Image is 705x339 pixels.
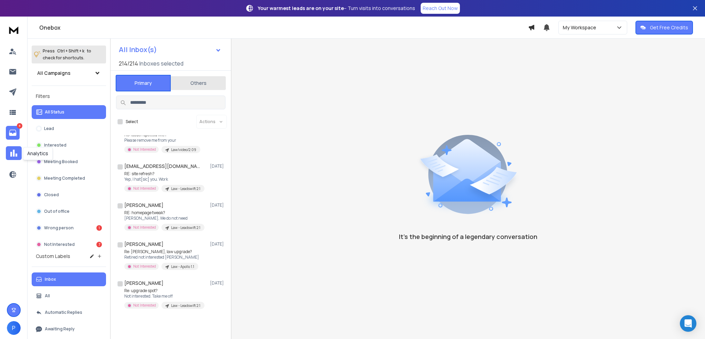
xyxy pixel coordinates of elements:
[171,76,226,91] button: Others
[421,3,460,14] a: Reach Out Now
[399,232,537,241] p: It’s the beginning of a legendary conversation
[124,288,204,293] p: Re: upgrade spot?
[32,322,106,336] button: Awaiting Reply
[124,255,199,260] p: Retired not interested [PERSON_NAME]
[139,59,183,68] h3: Inboxes selected
[45,326,75,332] p: Awaiting Reply
[32,91,106,101] h3: Filters
[124,241,164,248] h1: [PERSON_NAME]
[171,264,194,269] p: Law - Apollo 1.1
[210,202,225,208] p: [DATE]
[44,192,59,198] p: Closed
[32,238,106,251] button: Not Interested7
[124,249,199,255] p: Re: [PERSON_NAME], law upgrade?
[44,126,54,131] p: Lead
[32,221,106,235] button: Wrong person1
[210,280,225,286] p: [DATE]
[32,205,106,218] button: Out of office
[32,188,106,202] button: Closed
[258,5,344,11] strong: Your warmest leads are on your site
[32,272,106,286] button: Inbox
[124,216,204,221] p: [PERSON_NAME], We do not need
[423,5,458,12] p: Reach Out Now
[56,47,85,55] span: Ctrl + Shift + k
[113,43,227,57] button: All Inbox(s)
[171,225,200,230] p: Law - Leadswift 2.1
[116,75,171,91] button: Primary
[119,46,157,53] h1: All Inbox(s)
[635,21,693,34] button: Get Free Credits
[32,171,106,185] button: Meeting Completed
[133,186,156,191] p: Not Interested
[43,48,91,61] p: Press to check for shortcuts.
[124,280,164,287] h1: [PERSON_NAME]
[17,123,22,129] p: 8
[23,147,53,160] div: Analytics
[44,242,75,247] p: Not Interested
[171,186,200,191] p: Law - Leadswift 2.1
[126,119,138,124] label: Select
[133,303,156,308] p: Not Interested
[39,23,528,32] h1: Onebox
[32,289,106,303] button: All
[7,321,21,335] button: P
[7,23,21,36] img: logo
[37,70,71,77] h1: All Campaigns
[258,5,415,12] p: – Turn visits into conversations
[96,242,102,247] div: 7
[133,264,156,269] p: Not Interested
[650,24,688,31] p: Get Free Credits
[32,138,106,152] button: Interested
[171,303,200,308] p: Law - Leadswift 2.1
[124,293,204,299] p: Not interested. Take me off
[133,225,156,230] p: Not Interested
[44,159,78,164] p: Meeting Booked
[32,122,106,136] button: Lead
[44,209,70,214] p: Out of office
[45,109,64,115] p: All Status
[124,163,200,170] h1: [EMAIL_ADDRESS][DOMAIN_NAME]
[44,225,74,231] p: Wrong person
[119,59,138,68] span: 214 / 214
[44,176,85,181] p: Meeting Completed
[45,277,56,282] p: Inbox
[96,225,102,231] div: 1
[210,163,225,169] p: [DATE]
[680,315,696,332] div: Open Intercom Messenger
[210,241,225,247] p: [DATE]
[44,142,66,148] p: Interested
[36,253,70,260] h3: Custom Labels
[124,177,204,182] p: Yep, I hat[sic] you. Work
[124,138,200,143] p: Please remove me from your
[6,126,20,140] a: 8
[45,293,50,299] p: All
[32,105,106,119] button: All Status
[124,171,204,177] p: RE: site refresh?
[124,210,204,216] p: RE: homepage tweak?
[32,306,106,319] button: Automatic Replies
[32,66,106,80] button: All Campaigns
[32,155,106,169] button: Meeting Booked
[563,24,599,31] p: My Workspace
[171,147,196,152] p: Law/video/2.09
[45,310,82,315] p: Automatic Replies
[124,202,164,209] h1: [PERSON_NAME]
[133,147,156,152] p: Not Interested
